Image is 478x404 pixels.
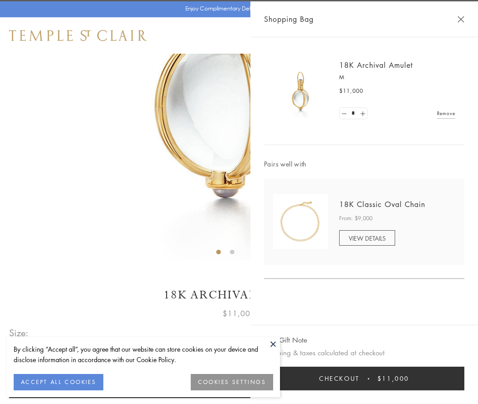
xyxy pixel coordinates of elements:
[9,30,147,41] img: Temple St. Clair
[223,308,255,319] span: $11,000
[339,73,455,82] p: M
[264,347,464,359] p: Shipping & taxes calculated at checkout
[185,4,289,13] p: Enjoy Complimentary Delivery & Returns
[339,230,395,246] a: VIEW DETAILS
[273,194,328,249] img: N88865-OV18
[339,214,372,223] span: From: $9,000
[14,374,103,390] button: ACCEPT ALL COOKIES
[377,374,409,384] span: $11,000
[273,64,328,118] img: 18K Archival Amulet
[264,334,307,346] button: Add Gift Note
[358,108,367,119] a: Set quantity to 2
[264,367,464,390] button: Checkout $11,000
[349,234,386,242] span: VIEW DETAILS
[9,325,29,340] span: Size:
[264,159,464,169] span: Pairs well with
[458,16,464,23] button: Close Shopping Bag
[9,287,469,303] h1: 18K Archival Amulet
[339,60,413,70] a: 18K Archival Amulet
[319,374,360,384] span: Checkout
[339,86,363,96] span: $11,000
[264,13,314,25] span: Shopping Bag
[437,108,455,118] a: Remove
[339,199,425,209] a: 18K Classic Oval Chain
[14,344,273,365] div: By clicking “Accept all”, you agree that our website can store cookies on your device and disclos...
[191,374,273,390] button: COOKIES SETTINGS
[340,108,349,119] a: Set quantity to 0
